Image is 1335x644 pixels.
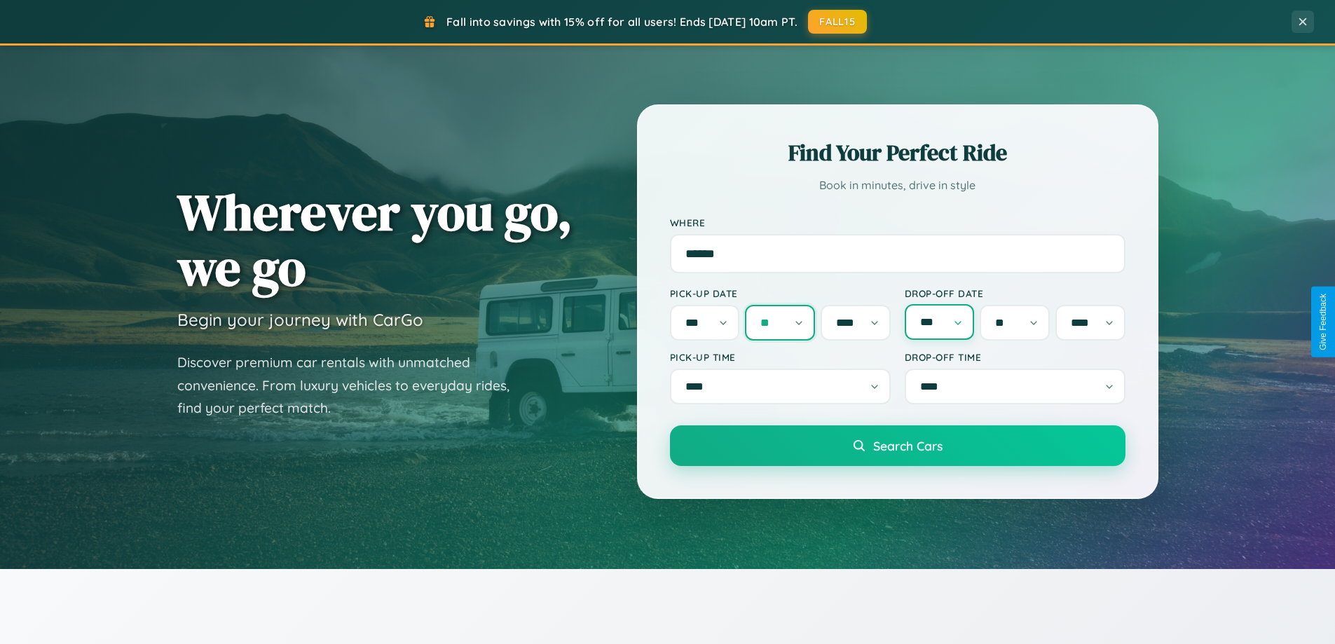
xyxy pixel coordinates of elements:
button: FALL15 [808,10,867,34]
label: Drop-off Time [905,351,1125,363]
label: Where [670,217,1125,228]
label: Pick-up Date [670,287,891,299]
h1: Wherever you go, we go [177,184,573,295]
p: Discover premium car rentals with unmatched convenience. From luxury vehicles to everyday rides, ... [177,351,528,420]
h2: Find Your Perfect Ride [670,137,1125,168]
span: Search Cars [873,438,943,453]
button: Search Cars [670,425,1125,466]
div: Give Feedback [1318,294,1328,350]
label: Drop-off Date [905,287,1125,299]
span: Fall into savings with 15% off for all users! Ends [DATE] 10am PT. [446,15,797,29]
h3: Begin your journey with CarGo [177,309,423,330]
label: Pick-up Time [670,351,891,363]
p: Book in minutes, drive in style [670,175,1125,196]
